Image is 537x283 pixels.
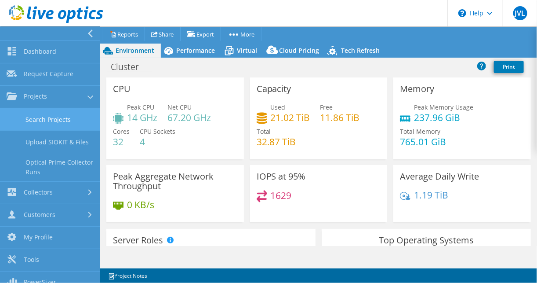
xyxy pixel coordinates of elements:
[400,172,479,181] h3: Average Daily Write
[113,172,237,191] h3: Peak Aggregate Network Throughput
[237,46,257,55] span: Virtual
[176,46,215,55] span: Performance
[271,191,292,200] h4: 1629
[271,103,286,111] span: Used
[140,137,175,147] h4: 4
[127,200,154,209] h4: 0 KB/s
[320,103,333,111] span: Free
[127,113,157,122] h4: 14 GHz
[400,127,440,136] span: Total Memory
[414,103,473,111] span: Peak Memory Usage
[167,103,192,111] span: Net CPU
[113,127,130,136] span: Cores
[513,6,527,20] span: JVL
[414,113,473,122] h4: 237.96 GiB
[257,172,306,181] h3: IOPS at 95%
[127,103,154,111] span: Peak CPU
[145,27,181,41] a: Share
[400,84,434,94] h3: Memory
[113,137,130,147] h4: 32
[102,270,153,281] a: Project Notes
[257,84,291,94] h3: Capacity
[328,235,524,245] h3: Top Operating Systems
[221,27,261,41] a: More
[116,46,154,55] span: Environment
[414,190,448,200] h4: 1.19 TiB
[107,62,152,72] h1: Cluster
[494,61,524,73] a: Print
[103,27,145,41] a: Reports
[113,235,163,245] h3: Server Roles
[400,137,446,147] h4: 765.01 GiB
[167,113,211,122] h4: 67.20 GHz
[180,27,221,41] a: Export
[257,127,271,136] span: Total
[140,127,175,136] span: CPU Sockets
[271,113,310,122] h4: 21.02 TiB
[458,9,466,17] svg: \n
[113,84,131,94] h3: CPU
[341,46,380,55] span: Tech Refresh
[257,137,296,147] h4: 32.87 TiB
[279,46,319,55] span: Cloud Pricing
[320,113,360,122] h4: 11.86 TiB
